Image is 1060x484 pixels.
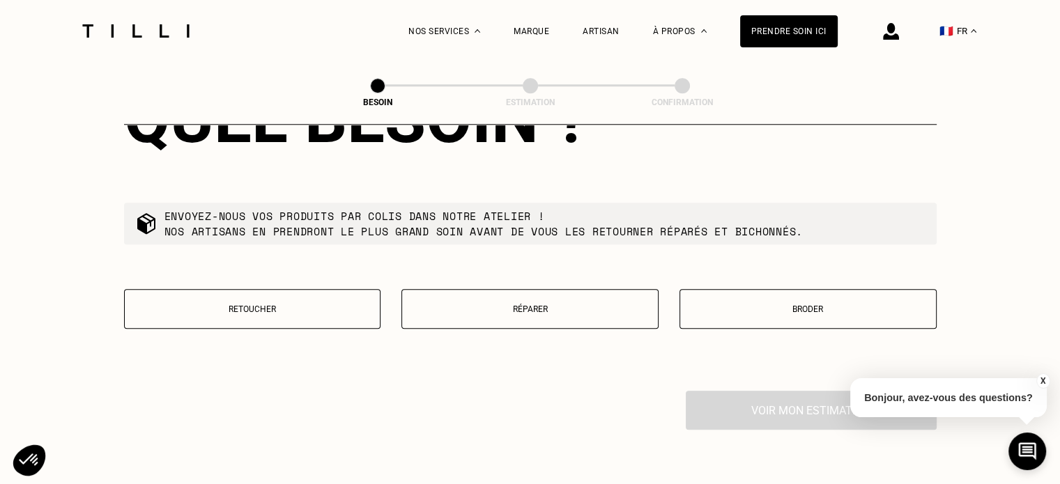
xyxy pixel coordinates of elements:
[124,289,381,329] button: Retoucher
[850,378,1047,417] p: Bonjour, avez-vous des questions?
[135,212,158,235] img: commande colis
[1036,373,1050,389] button: X
[679,289,937,329] button: Broder
[883,23,899,40] img: icône connexion
[409,304,651,314] p: Réparer
[461,97,600,107] div: Estimation
[687,304,929,314] p: Broder
[401,289,659,329] button: Réparer
[583,26,620,36] a: Artisan
[164,208,804,239] p: Envoyez-nous vos produits par colis dans notre atelier ! Nos artisans en prendront le plus grand ...
[613,97,752,107] div: Confirmation
[514,26,549,36] a: Marque
[939,24,953,38] span: 🇫🇷
[701,29,707,33] img: Menu déroulant à propos
[740,15,838,47] a: Prendre soin ici
[475,29,480,33] img: Menu déroulant
[77,24,194,38] img: Logo du service de couturière Tilli
[971,29,976,33] img: menu déroulant
[132,304,374,314] p: Retoucher
[308,97,447,107] div: Besoin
